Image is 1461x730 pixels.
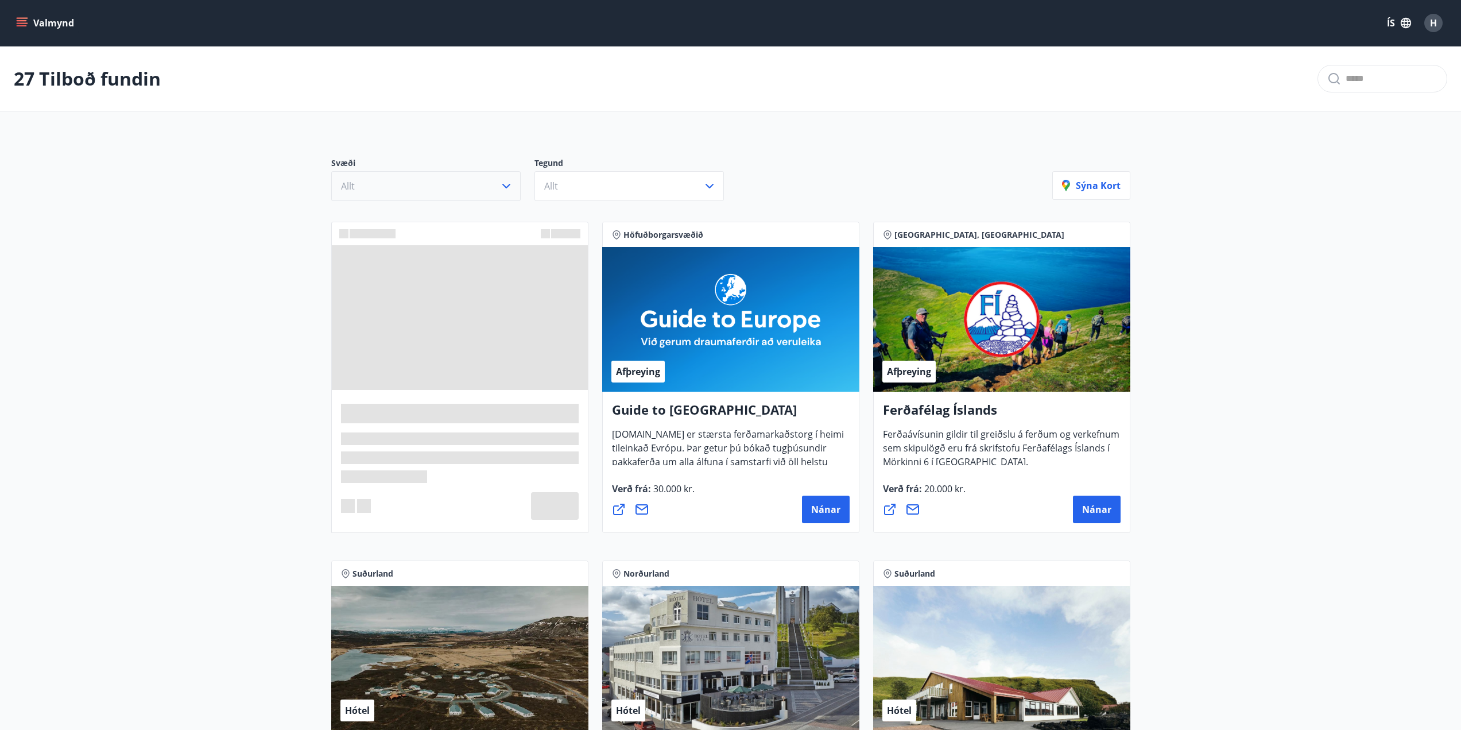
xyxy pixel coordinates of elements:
[345,704,370,717] span: Hótel
[1052,171,1130,200] button: Sýna kort
[616,704,641,717] span: Hótel
[14,66,161,91] p: 27 Tilboð fundin
[883,482,966,504] span: Verð frá :
[341,180,355,192] span: Allt
[612,428,844,505] span: [DOMAIN_NAME] er stærsta ferðamarkaðstorg í heimi tileinkað Evrópu. Þar getur þú bókað tugþúsundi...
[1062,179,1121,192] p: Sýna kort
[922,482,966,495] span: 20.000 kr.
[1430,17,1437,29] span: H
[352,568,393,580] span: Suðurland
[534,157,738,171] p: Tegund
[894,568,935,580] span: Suðurland
[331,157,534,171] p: Svæði
[623,568,669,580] span: Norðurland
[612,401,850,427] h4: Guide to [GEOGRAPHIC_DATA]
[883,401,1121,427] h4: Ferðafélag Íslands
[887,704,912,717] span: Hótel
[651,482,695,495] span: 30.000 kr.
[623,229,703,241] span: Höfuðborgarsvæðið
[544,180,558,192] span: Allt
[802,496,850,523] button: Nánar
[1420,9,1447,37] button: H
[883,428,1119,477] span: Ferðaávísunin gildir til greiðslu á ferðum og verkefnum sem skipulögð eru frá skrifstofu Ferðafél...
[887,365,931,378] span: Afþreying
[1381,13,1417,33] button: ÍS
[1073,496,1121,523] button: Nánar
[534,171,724,201] button: Allt
[811,503,840,516] span: Nánar
[14,13,79,33] button: menu
[612,482,695,504] span: Verð frá :
[894,229,1064,241] span: [GEOGRAPHIC_DATA], [GEOGRAPHIC_DATA]
[331,171,521,201] button: Allt
[616,365,660,378] span: Afþreying
[1082,503,1111,516] span: Nánar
